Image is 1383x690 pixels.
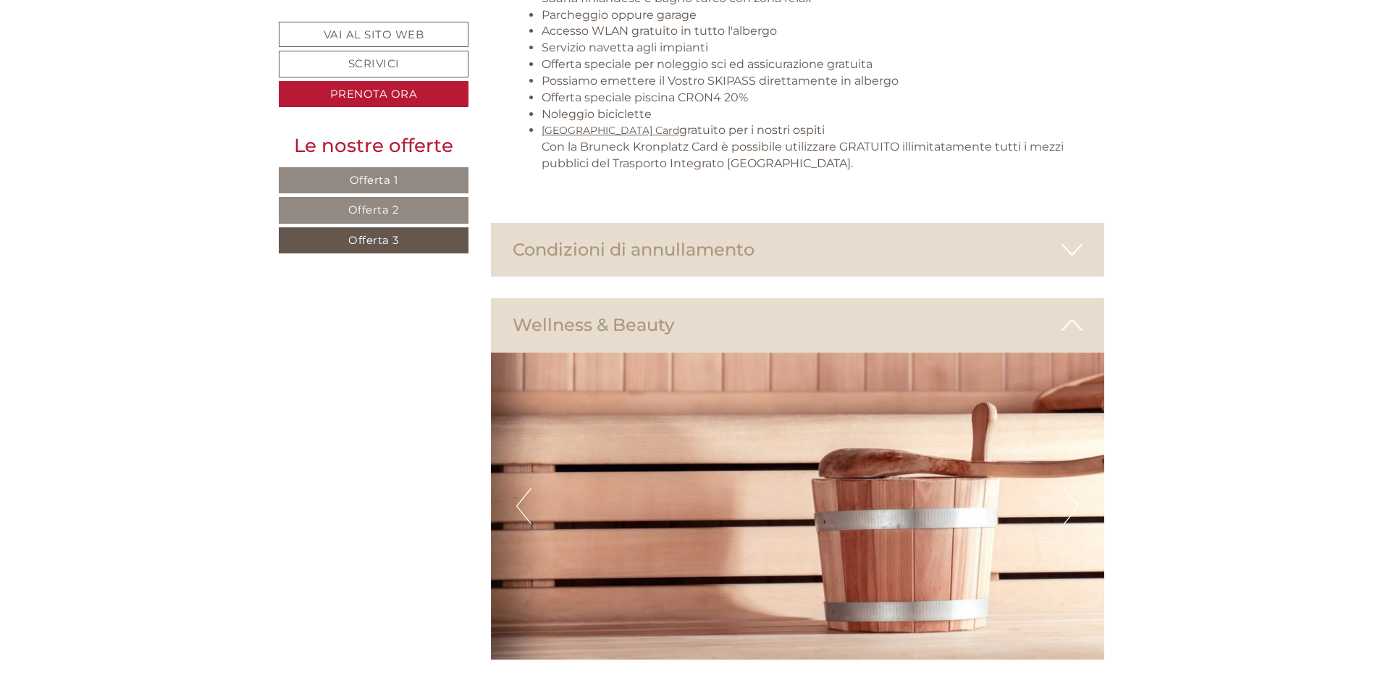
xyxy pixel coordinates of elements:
li: Servizio navetta agli impianti [542,40,1083,56]
div: [GEOGRAPHIC_DATA] [22,42,243,54]
a: Vai al sito web [279,22,468,47]
span: Offerta 3 [348,233,399,247]
div: Le nostre offerte [279,132,468,159]
span: Offerta 2 [348,203,400,216]
div: lunedì [253,11,317,35]
li: Offerta speciale per noleggio sci ed assicurazione gratuita [542,56,1083,73]
a: Scrivici [279,51,468,77]
li: Parcheggio oppure garage [542,7,1083,24]
li: Noleggio biciclette [542,106,1083,123]
li: Accesso WLAN gratuito in tutto l'albergo [542,23,1083,40]
li: gratuito per i nostri ospiti Con la Bruneck Kronplatz Card è possibile utilizzare GRATUITO illimi... [542,122,1083,172]
button: Previous [516,488,531,524]
button: Invia [492,381,571,408]
div: Buon giorno, come possiamo aiutarla? [11,39,250,83]
a: [GEOGRAPHIC_DATA] Card [542,124,679,137]
button: Next [1064,488,1079,524]
a: Prenota ora [279,81,468,108]
div: Condizioni di annullamento [491,223,1105,277]
li: Possiamo emettere il Vostro SKIPASS direttamente in albergo [542,73,1083,90]
div: Wellness & Beauty [491,298,1105,352]
small: 15:19 [22,70,243,80]
span: Offerta 1 [350,173,398,187]
li: Offerta speciale piscina CRON4 20% [542,90,1083,106]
